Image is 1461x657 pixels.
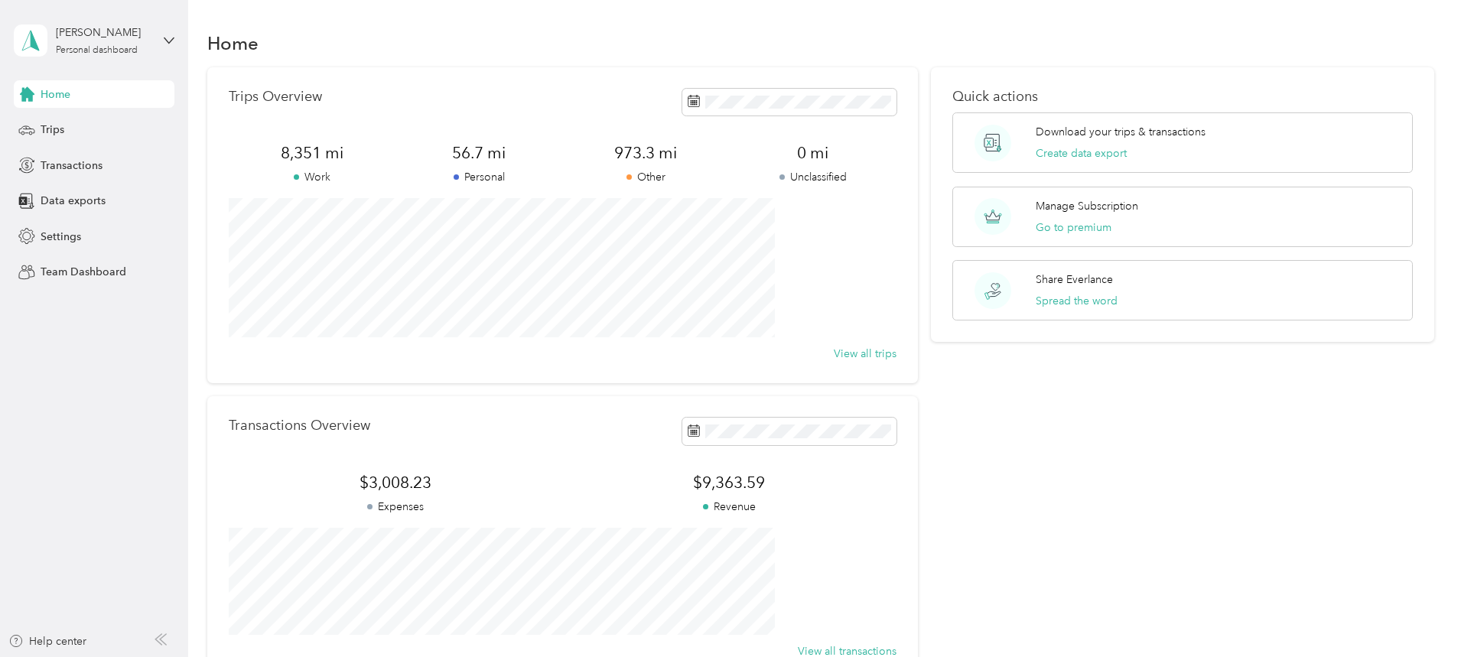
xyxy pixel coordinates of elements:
span: Data exports [41,193,106,209]
span: Team Dashboard [41,264,126,280]
span: Settings [41,229,81,245]
span: $9,363.59 [562,472,896,493]
span: 0 mi [729,142,896,164]
button: Create data export [1036,145,1127,161]
p: Download your trips & transactions [1036,124,1206,140]
span: Transactions [41,158,102,174]
span: $3,008.23 [229,472,562,493]
span: 973.3 mi [562,142,729,164]
p: Manage Subscription [1036,198,1138,214]
p: Personal [395,169,562,185]
p: Share Everlance [1036,272,1113,288]
p: Other [562,169,729,185]
p: Revenue [562,499,896,515]
span: 56.7 mi [395,142,562,164]
span: Home [41,86,70,102]
p: Expenses [229,499,562,515]
div: [PERSON_NAME] [56,24,151,41]
span: Trips [41,122,64,138]
button: Go to premium [1036,220,1111,236]
div: Personal dashboard [56,46,138,55]
h1: Home [207,35,259,51]
iframe: Everlance-gr Chat Button Frame [1375,571,1461,657]
p: Unclassified [729,169,896,185]
button: View all trips [834,346,896,362]
button: Help center [8,633,86,649]
span: 8,351 mi [229,142,395,164]
button: Spread the word [1036,293,1118,309]
p: Trips Overview [229,89,322,105]
p: Quick actions [952,89,1413,105]
p: Transactions Overview [229,418,370,434]
p: Work [229,169,395,185]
